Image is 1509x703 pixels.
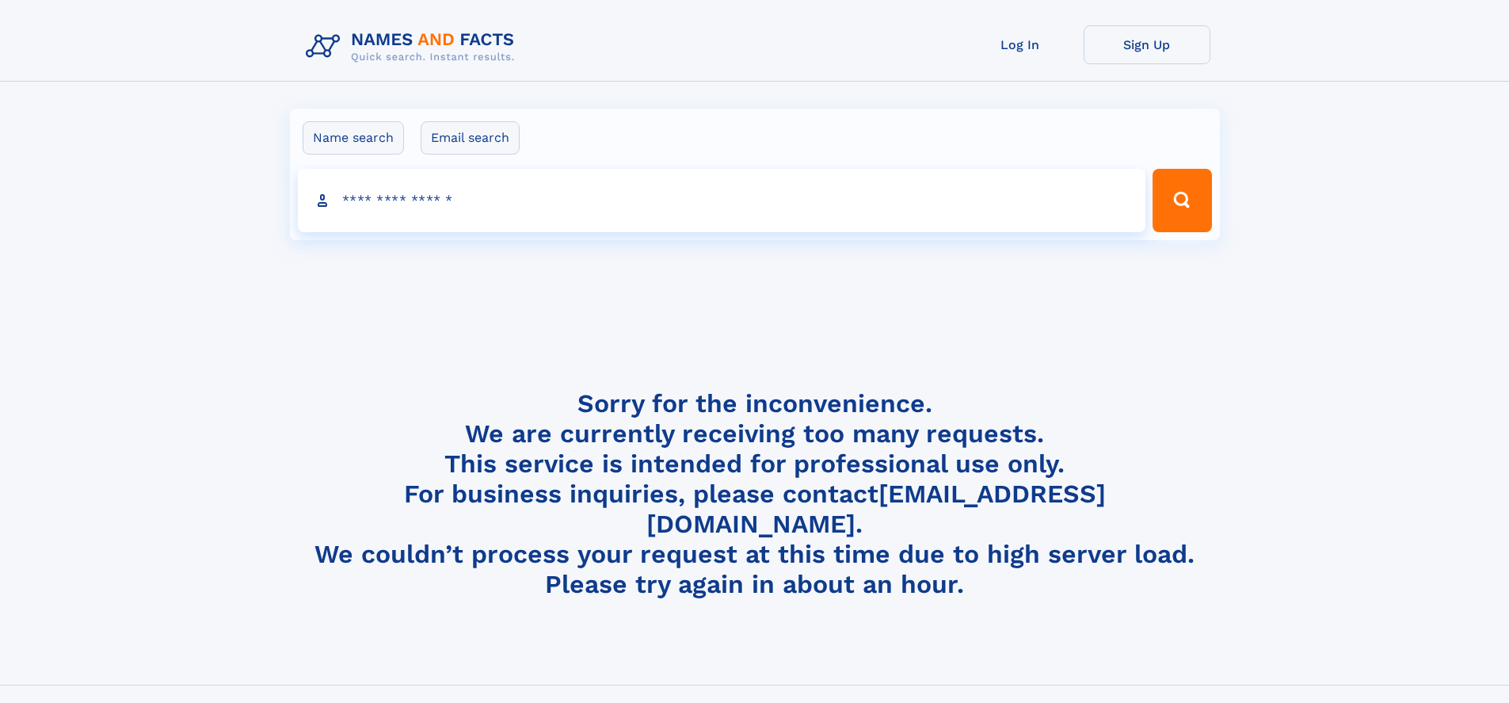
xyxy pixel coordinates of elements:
[299,25,528,68] img: Logo Names and Facts
[299,388,1210,600] h4: Sorry for the inconvenience. We are currently receiving too many requests. This service is intend...
[303,121,404,155] label: Name search
[421,121,520,155] label: Email search
[1084,25,1210,64] a: Sign Up
[646,479,1106,539] a: [EMAIL_ADDRESS][DOMAIN_NAME]
[957,25,1084,64] a: Log In
[298,169,1146,232] input: search input
[1153,169,1211,232] button: Search Button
